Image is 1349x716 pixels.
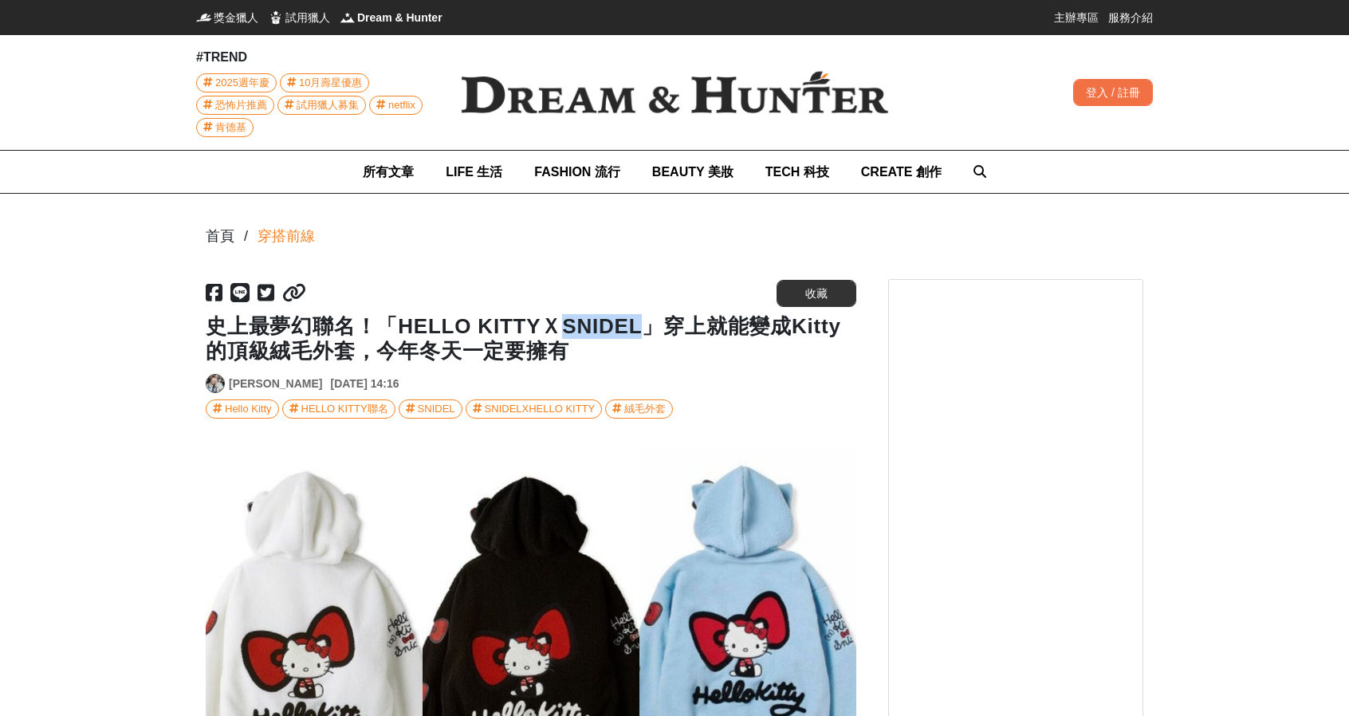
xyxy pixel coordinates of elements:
[399,399,462,419] a: SNIDEL
[196,73,277,92] a: 2025週年慶
[340,10,356,26] img: Dream & Hunter
[861,165,942,179] span: CREATE 創作
[446,165,502,179] span: LIFE 生活
[196,118,254,137] a: 肯德基
[330,376,399,392] div: [DATE] 14:16
[435,45,914,140] img: Dream & Hunter
[215,96,267,114] span: 恐怖片推薦
[206,374,225,393] a: Avatar
[1054,10,1099,26] a: 主辦專區
[214,10,258,26] span: 獎金獵人
[363,151,414,193] a: 所有文章
[388,96,415,114] span: netflix
[225,400,272,418] div: Hello Kitty
[206,399,279,419] a: Hello Kitty
[861,151,942,193] a: CREATE 創作
[299,74,362,92] span: 10月壽星優惠
[258,226,315,247] a: 穿搭前線
[418,400,455,418] div: SNIDEL
[215,119,246,136] span: 肯德基
[363,165,414,179] span: 所有文章
[285,10,330,26] span: 試用獵人
[244,226,248,247] div: /
[297,96,359,114] span: 試用獵人募集
[196,10,258,26] a: 獎金獵人獎金獵人
[268,10,330,26] a: 試用獵人試用獵人
[534,151,620,193] a: FASHION 流行
[196,48,435,67] div: #TREND
[196,96,274,115] a: 恐怖片推薦
[1108,10,1153,26] a: 服務介紹
[652,165,733,179] span: BEAUTY 美妝
[1073,79,1153,106] div: 登入 / 註冊
[357,10,442,26] span: Dream & Hunter
[301,400,388,418] div: HELLO KITTY聯名
[624,400,666,418] div: 絨毛外套
[765,151,829,193] a: TECH 科技
[466,399,603,419] a: SNIDELXHELLO KITTY
[206,226,234,247] div: 首頁
[196,10,212,26] img: 獎金獵人
[765,165,829,179] span: TECH 科技
[534,165,620,179] span: FASHION 流行
[605,399,673,419] a: 絨毛外套
[206,314,856,364] h1: 史上最夢幻聯名！「HELLO KITTYＸSNIDEL」穿上就能變成Kitty的頂級絨毛外套，今年冬天一定要擁有
[215,74,269,92] span: 2025週年慶
[369,96,423,115] a: netflix
[485,400,596,418] div: SNIDELXHELLO KITTY
[206,375,224,392] img: Avatar
[277,96,366,115] a: 試用獵人募集
[282,399,395,419] a: HELLO KITTY聯名
[268,10,284,26] img: 試用獵人
[280,73,369,92] a: 10月壽星優惠
[777,280,856,307] button: 收藏
[652,151,733,193] a: BEAUTY 美妝
[446,151,502,193] a: LIFE 生活
[229,376,322,392] a: [PERSON_NAME]
[340,10,442,26] a: Dream & HunterDream & Hunter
